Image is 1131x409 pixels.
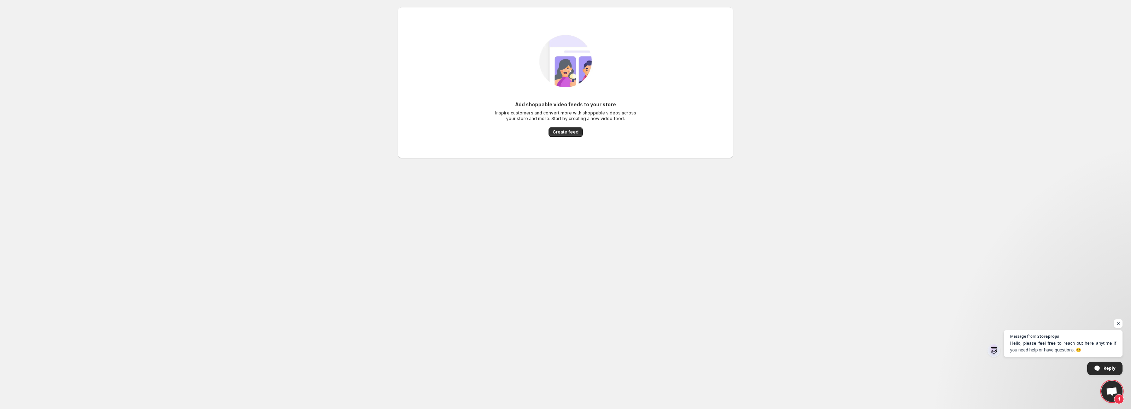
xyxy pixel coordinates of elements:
p: Inspire customers and convert more with shoppable videos across your store and more. Start by cre... [495,110,636,121]
span: Message from [1010,334,1036,338]
span: 1 [1114,394,1124,404]
h6: Add shoppable video feeds to your store [515,101,616,108]
a: Open chat [1101,381,1123,402]
button: Create feed [549,127,583,137]
span: Reply [1103,362,1115,374]
span: Create feed [553,129,579,135]
span: Storeprops [1037,334,1059,338]
span: Hello, please feel free to reach out here anytime if you need help or have questions. 😊 [1010,340,1116,353]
